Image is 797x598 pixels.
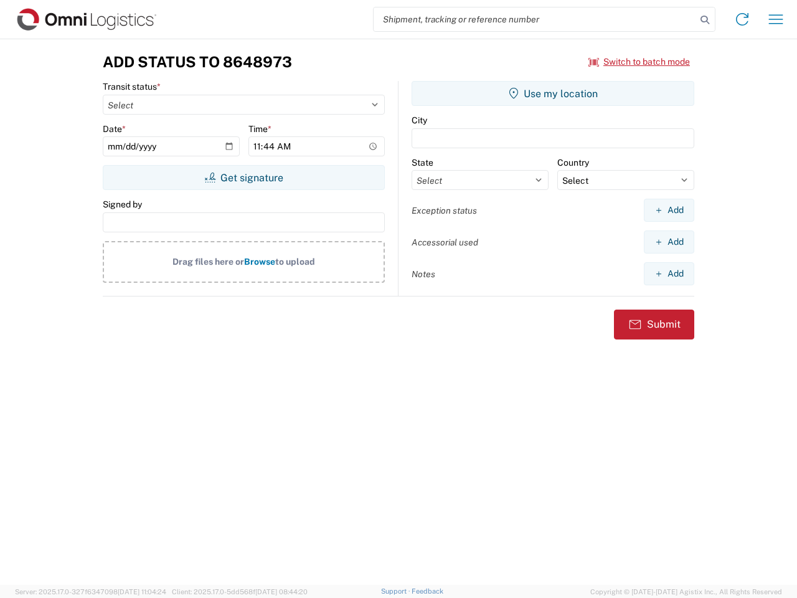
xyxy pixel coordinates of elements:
[412,81,694,106] button: Use my location
[644,199,694,222] button: Add
[103,123,126,135] label: Date
[248,123,271,135] label: Time
[103,165,385,190] button: Get signature
[412,205,477,216] label: Exception status
[412,157,433,168] label: State
[412,268,435,280] label: Notes
[103,81,161,92] label: Transit status
[557,157,589,168] label: Country
[172,588,308,596] span: Client: 2025.17.0-5dd568f
[644,262,694,285] button: Add
[374,7,696,31] input: Shipment, tracking or reference number
[381,587,412,595] a: Support
[275,257,315,267] span: to upload
[255,588,308,596] span: [DATE] 08:44:20
[103,53,292,71] h3: Add Status to 8648973
[103,199,142,210] label: Signed by
[412,237,478,248] label: Accessorial used
[588,52,690,72] button: Switch to batch mode
[412,587,443,595] a: Feedback
[15,588,166,596] span: Server: 2025.17.0-327f6347098
[412,115,427,126] label: City
[172,257,244,267] span: Drag files here or
[118,588,166,596] span: [DATE] 11:04:24
[590,586,782,597] span: Copyright © [DATE]-[DATE] Agistix Inc., All Rights Reserved
[244,257,275,267] span: Browse
[644,230,694,254] button: Add
[614,310,694,339] button: Submit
